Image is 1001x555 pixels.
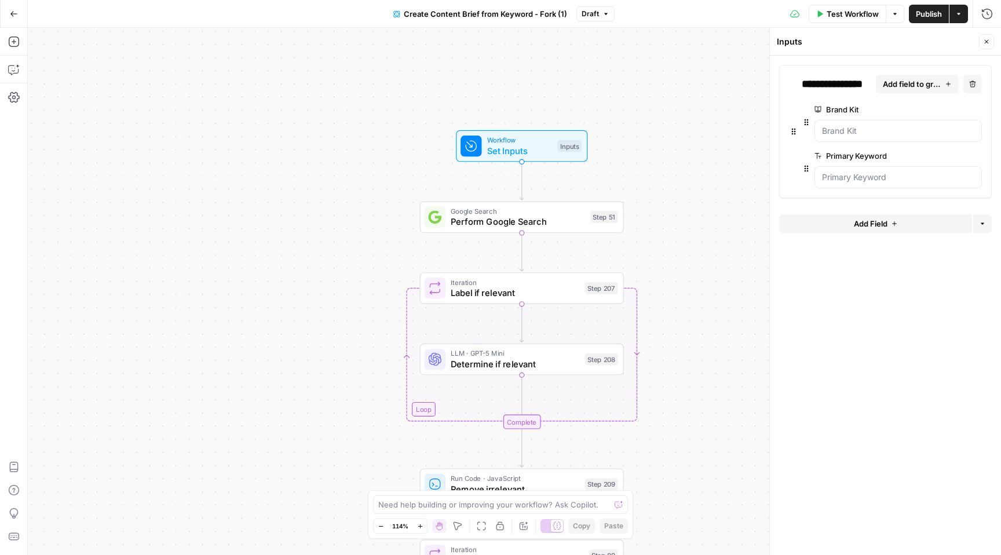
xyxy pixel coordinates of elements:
[568,519,595,534] button: Copy
[909,5,949,23] button: Publish
[590,211,618,223] div: Step 51
[600,519,628,534] button: Paste
[451,483,580,496] span: Remove irrelevant
[420,130,624,162] div: WorkflowSet InputsInputs
[420,469,624,501] div: Run Code · JavaScriptRemove irrelevantStep 209
[585,353,618,365] div: Step 208
[520,162,524,200] g: Edge from start to step_51
[420,344,624,375] div: LLM · GPT-5 MiniDetermine if relevantStep 208
[777,36,976,48] div: Inputs
[520,233,524,271] g: Edge from step_51 to step_207
[420,201,624,233] div: Google SearchPerform Google SearchStep 51
[404,8,567,20] span: Create Content Brief from Keyword - Fork (1)
[809,5,886,23] button: Test Workflow
[604,521,623,531] span: Paste
[451,544,583,554] span: Iteration
[822,171,974,183] input: Primary Keyword
[916,8,942,20] span: Publish
[487,144,552,158] span: Set Inputs
[814,104,916,115] label: Brand Kit
[451,277,580,287] span: Iteration
[420,272,624,304] div: LoopIterationLabel if relevantStep 207
[585,479,618,490] div: Step 209
[883,78,941,90] span: Add field to group
[451,215,585,228] span: Perform Google Search
[451,348,580,359] span: LLM · GPT-5 Mini
[573,521,590,531] span: Copy
[386,5,574,23] button: Create Content Brief from Keyword - Fork (1)
[557,140,582,152] div: Inputs
[822,125,974,137] input: Brand Kit
[487,135,552,145] span: Workflow
[876,75,959,93] button: Add field to group
[576,6,615,21] button: Draft
[503,415,540,429] div: Complete
[814,150,916,162] label: Primary Keyword
[451,206,585,216] span: Google Search
[451,286,580,300] span: Label if relevant
[827,8,879,20] span: Test Workflow
[520,429,524,468] g: Edge from step_207-iteration-end to step_209
[451,473,580,484] span: Run Code · JavaScript
[779,214,972,233] button: Add Field
[585,282,618,294] div: Step 207
[854,218,887,229] span: Add Field
[582,9,599,19] span: Draft
[392,521,408,531] span: 114%
[451,357,580,371] span: Determine if relevant
[420,415,624,429] div: Complete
